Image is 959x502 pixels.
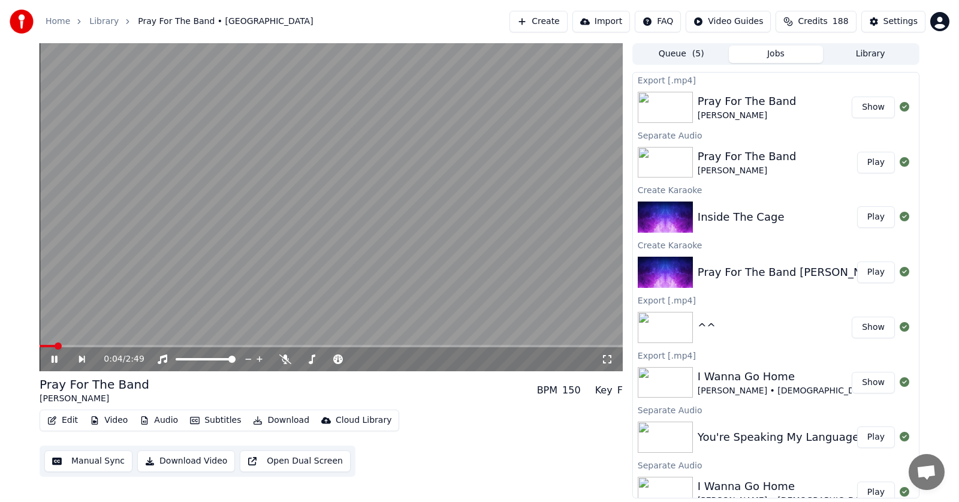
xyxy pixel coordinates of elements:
[729,46,824,63] button: Jobs
[617,383,623,398] div: F
[46,16,70,28] a: Home
[698,319,716,336] div: ^^
[635,11,681,32] button: FAQ
[852,97,895,118] button: Show
[185,412,246,429] button: Subtitles
[135,412,183,429] button: Audio
[698,148,797,165] div: Pray For The Band
[798,16,827,28] span: Credits
[595,383,613,398] div: Key
[634,46,729,63] button: Queue
[883,16,918,28] div: Settings
[137,450,235,472] button: Download Video
[823,46,918,63] button: Library
[125,353,144,365] span: 2:49
[40,393,149,405] div: [PERSON_NAME]
[633,348,919,362] div: Export [.mp4]
[240,450,351,472] button: Open Dual Screen
[44,450,132,472] button: Manual Sync
[698,385,873,397] div: [PERSON_NAME] • [DEMOGRAPHIC_DATA]
[857,426,895,448] button: Play
[852,317,895,338] button: Show
[537,383,557,398] div: BPM
[698,93,797,110] div: Pray For The Band
[562,383,581,398] div: 150
[698,165,797,177] div: [PERSON_NAME]
[633,238,919,252] div: Create Karaoke
[857,152,895,173] button: Play
[698,264,889,281] div: Pray For The Band [PERSON_NAME]
[104,353,122,365] span: 0:04
[509,11,568,32] button: Create
[698,368,873,385] div: I Wanna Go Home
[633,402,919,417] div: Separate Audio
[10,10,34,34] img: youka
[698,110,797,122] div: [PERSON_NAME]
[698,209,785,226] div: Inside The Cage
[104,353,132,365] div: /
[633,182,919,197] div: Create Karaoke
[852,372,895,393] button: Show
[572,11,630,32] button: Import
[776,11,856,32] button: Credits188
[633,293,919,307] div: Export [.mp4]
[633,128,919,142] div: Separate Audio
[857,261,895,283] button: Play
[698,429,859,446] div: You're Speaking My Language
[692,48,704,60] span: ( 5 )
[89,16,119,28] a: Library
[40,376,149,393] div: Pray For The Band
[861,11,925,32] button: Settings
[43,412,83,429] button: Edit
[633,73,919,87] div: Export [.mp4]
[248,412,314,429] button: Download
[698,478,873,495] div: I Wanna Go Home
[686,11,771,32] button: Video Guides
[46,16,313,28] nav: breadcrumb
[633,458,919,472] div: Separate Audio
[336,414,391,426] div: Cloud Library
[909,454,945,490] a: Open chat
[857,206,895,228] button: Play
[138,16,313,28] span: Pray For The Band • [GEOGRAPHIC_DATA]
[85,412,132,429] button: Video
[833,16,849,28] span: 188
